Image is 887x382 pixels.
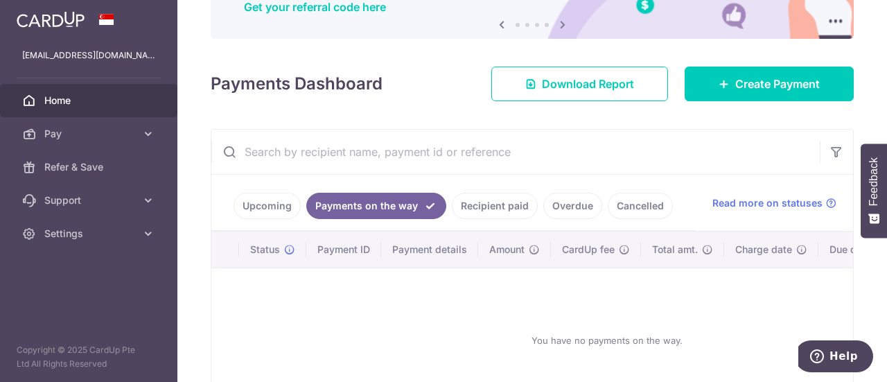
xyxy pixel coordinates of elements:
a: Cancelled [608,193,673,219]
span: Due date [829,243,871,257]
span: Total amt. [652,243,698,257]
span: Home [44,94,136,107]
img: CardUp [17,11,85,28]
a: Recipient paid [452,193,538,219]
a: Create Payment [685,67,854,101]
span: CardUp fee [562,243,615,257]
h4: Payments Dashboard [211,71,383,96]
span: Settings [44,227,136,241]
span: Read more on statuses [712,196,823,210]
a: Overdue [543,193,602,219]
iframe: Opens a widget where you can find more information [798,340,873,375]
span: Support [44,193,136,207]
button: Feedback - Show survey [861,144,887,238]
span: Download Report [542,76,634,92]
span: Status [250,243,280,257]
span: Amount [489,243,525,257]
span: Feedback [868,157,880,206]
a: Read more on statuses [712,196,836,210]
input: Search by recipient name, payment id or reference [211,130,820,174]
p: [EMAIL_ADDRESS][DOMAIN_NAME] [22,49,155,62]
span: Charge date [735,243,792,257]
span: Refer & Save [44,160,136,174]
span: Pay [44,127,136,141]
a: Upcoming [234,193,301,219]
th: Payment details [381,232,478,268]
th: Payment ID [306,232,381,268]
a: Payments on the way [306,193,446,219]
a: Download Report [491,67,668,101]
span: Create Payment [735,76,820,92]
